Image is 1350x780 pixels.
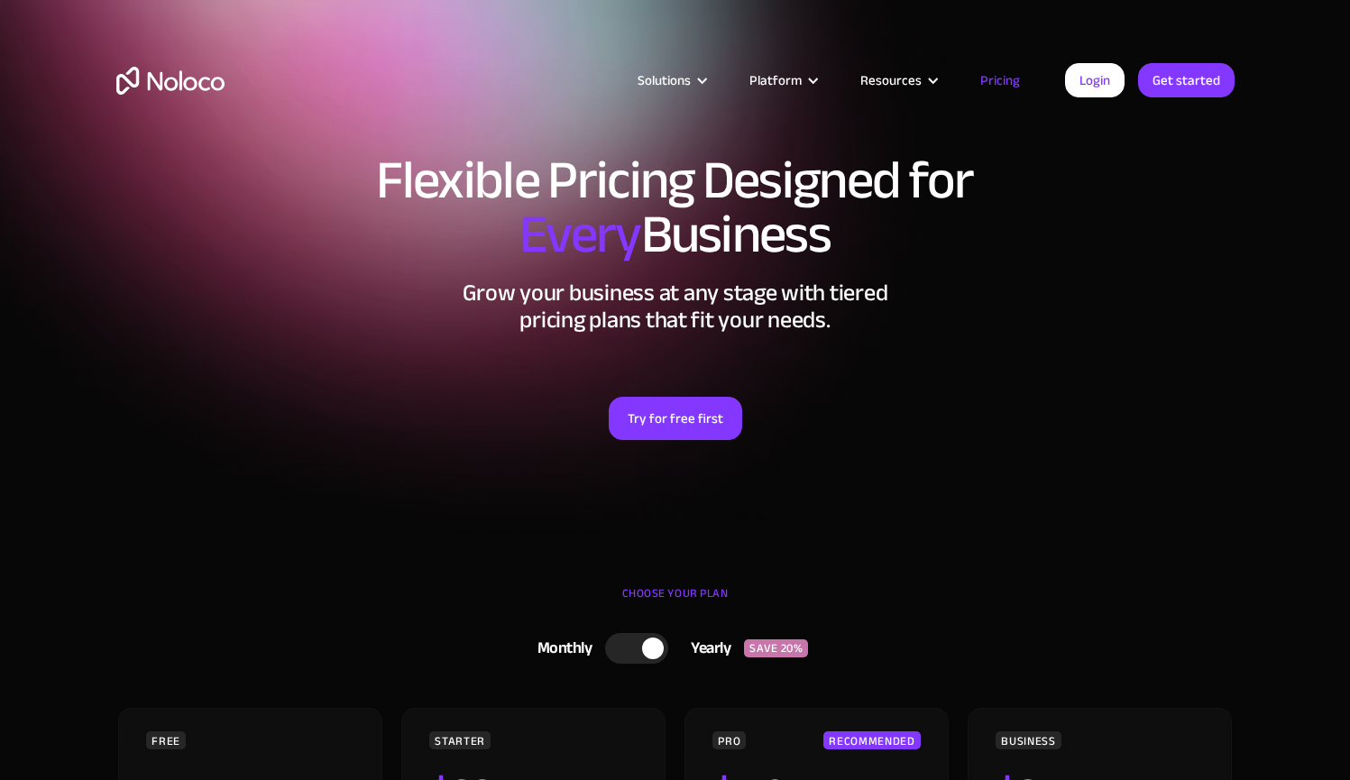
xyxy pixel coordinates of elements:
div: Platform [727,69,838,92]
div: Solutions [638,69,691,92]
div: CHOOSE YOUR PLAN [116,580,1235,625]
div: Resources [838,69,958,92]
div: Monthly [515,635,606,662]
div: SAVE 20% [744,639,808,657]
a: Login [1065,63,1125,97]
a: home [116,67,225,95]
a: Pricing [958,69,1042,92]
div: RECOMMENDED [823,731,920,749]
div: Resources [860,69,922,92]
div: FREE [146,731,186,749]
a: Try for free first [609,397,742,440]
div: STARTER [429,731,490,749]
div: PRO [712,731,746,749]
h1: Flexible Pricing Designed for Business [116,153,1235,262]
h2: Grow your business at any stage with tiered pricing plans that fit your needs. [116,280,1235,334]
div: Yearly [668,635,744,662]
span: Every [519,184,641,285]
div: BUSINESS [996,731,1061,749]
a: Get started [1138,63,1235,97]
div: Solutions [615,69,727,92]
div: Platform [749,69,802,92]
